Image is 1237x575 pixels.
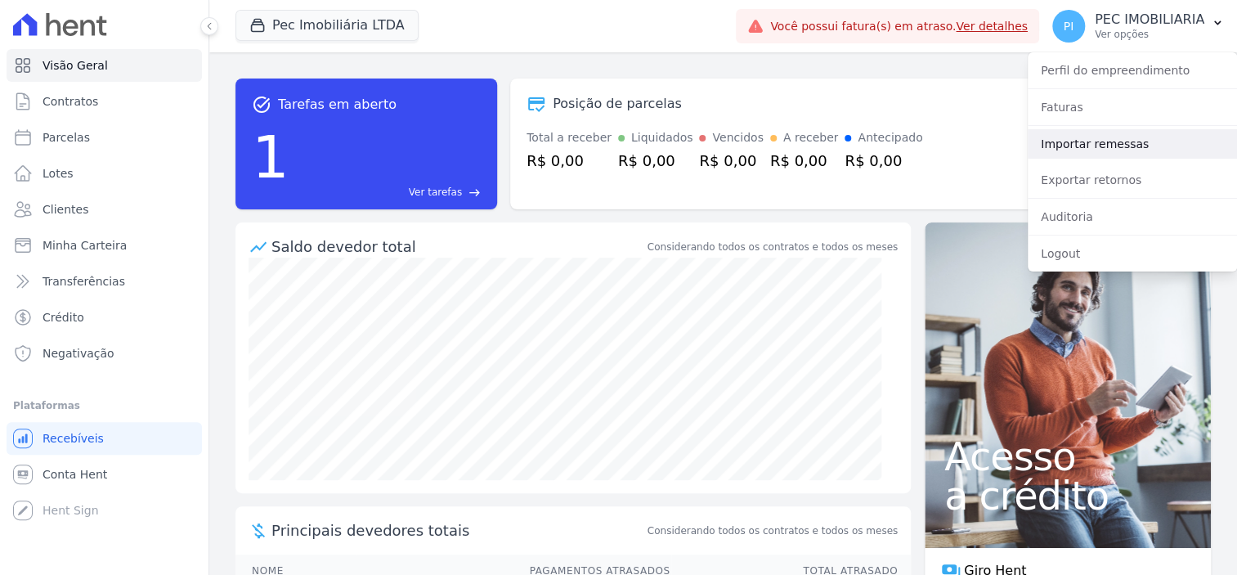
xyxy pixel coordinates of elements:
[7,229,202,262] a: Minha Carteira
[845,150,922,172] div: R$ 0,00
[712,129,763,146] div: Vencidos
[43,237,127,254] span: Minha Carteira
[631,129,693,146] div: Liquidados
[7,458,202,491] a: Conta Hent
[1028,202,1237,231] a: Auditoria
[43,466,107,483] span: Conta Hent
[409,185,462,200] span: Ver tarefas
[527,129,612,146] div: Total a receber
[43,273,125,290] span: Transferências
[7,422,202,455] a: Recebíveis
[944,476,1191,515] span: a crédito
[7,157,202,190] a: Lotes
[648,523,898,538] span: Considerando todos os contratos e todos os meses
[43,309,84,326] span: Crédito
[618,150,693,172] div: R$ 0,00
[43,345,114,362] span: Negativação
[43,165,74,182] span: Lotes
[1028,239,1237,268] a: Logout
[43,57,108,74] span: Visão Geral
[527,150,612,172] div: R$ 0,00
[43,430,104,447] span: Recebíveis
[7,301,202,334] a: Crédito
[7,193,202,226] a: Clientes
[468,186,481,199] span: east
[7,85,202,118] a: Contratos
[783,129,839,146] div: A receber
[1028,129,1237,159] a: Importar remessas
[43,201,88,218] span: Clientes
[235,10,419,41] button: Pec Imobiliária LTDA
[1039,3,1237,49] button: PI PEC IMOBILIARIA Ver opções
[43,93,98,110] span: Contratos
[7,265,202,298] a: Transferências
[7,121,202,154] a: Parcelas
[1095,11,1204,28] p: PEC IMOBILIARIA
[770,18,1028,35] span: Você possui fatura(s) em atraso.
[770,150,839,172] div: R$ 0,00
[296,185,481,200] a: Ver tarefas east
[699,150,763,172] div: R$ 0,00
[278,95,397,115] span: Tarefas em aberto
[7,337,202,370] a: Negativação
[13,396,195,416] div: Plataformas
[1095,28,1204,41] p: Ver opções
[553,94,682,114] div: Posição de parcelas
[944,437,1191,476] span: Acesso
[252,115,289,200] div: 1
[956,20,1028,33] a: Ver detalhes
[43,129,90,146] span: Parcelas
[858,129,922,146] div: Antecipado
[252,95,271,115] span: task_alt
[1028,56,1237,85] a: Perfil do empreendimento
[1064,20,1074,32] span: PI
[648,240,898,254] div: Considerando todos os contratos e todos os meses
[271,236,644,258] div: Saldo devedor total
[7,49,202,82] a: Visão Geral
[1028,92,1237,122] a: Faturas
[271,519,644,541] span: Principais devedores totais
[1028,165,1237,195] a: Exportar retornos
